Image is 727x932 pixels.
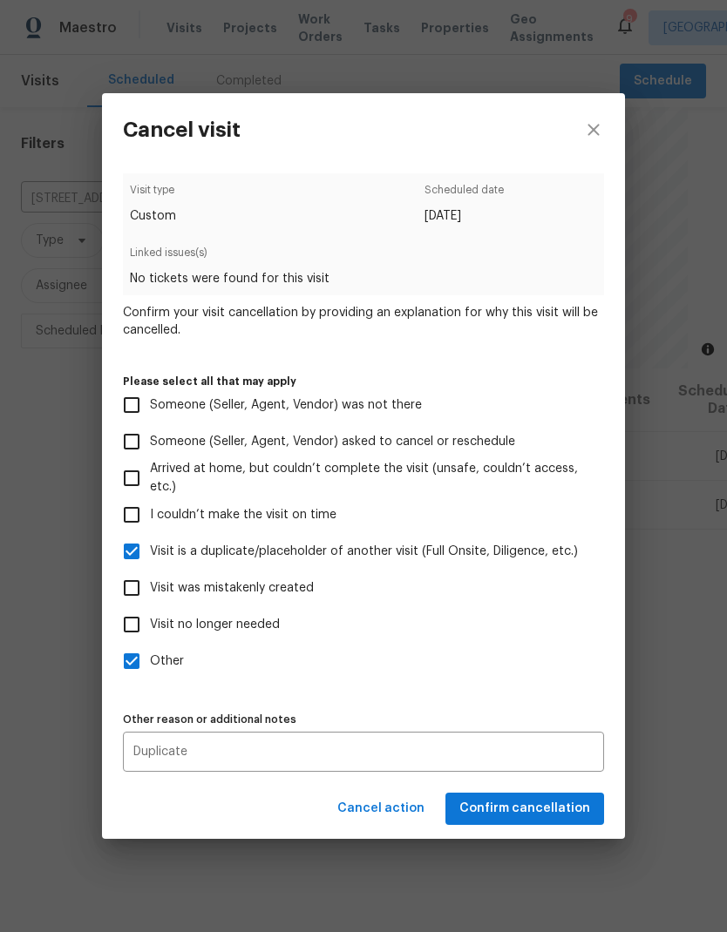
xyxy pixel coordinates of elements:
[337,798,425,820] span: Cancel action
[123,376,604,387] label: Please select all that may apply
[425,181,504,208] span: Scheduled date
[130,244,596,271] span: Linked issues(s)
[150,652,184,671] span: Other
[150,543,578,561] span: Visit is a duplicate/placeholder of another visit (Full Onsite, Diligence, etc.)
[130,181,176,208] span: Visit type
[130,270,596,287] span: No tickets were found for this visit
[150,579,314,598] span: Visit was mistakenly created
[123,714,604,725] label: Other reason or additional notes
[459,798,590,820] span: Confirm cancellation
[150,396,422,415] span: Someone (Seller, Agent, Vendor) was not there
[123,118,241,142] h3: Cancel visit
[150,616,280,634] span: Visit no longer needed
[130,207,176,225] span: Custom
[150,506,336,524] span: I couldn’t make the visit on time
[150,460,590,496] span: Arrived at home, but couldn’t complete the visit (unsafe, couldn’t access, etc.)
[425,207,504,225] span: [DATE]
[562,93,625,166] button: close
[123,304,604,339] span: Confirm your visit cancellation by providing an explanation for why this visit will be cancelled.
[150,433,515,451] span: Someone (Seller, Agent, Vendor) asked to cancel or reschedule
[445,793,604,825] button: Confirm cancellation
[330,793,431,825] button: Cancel action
